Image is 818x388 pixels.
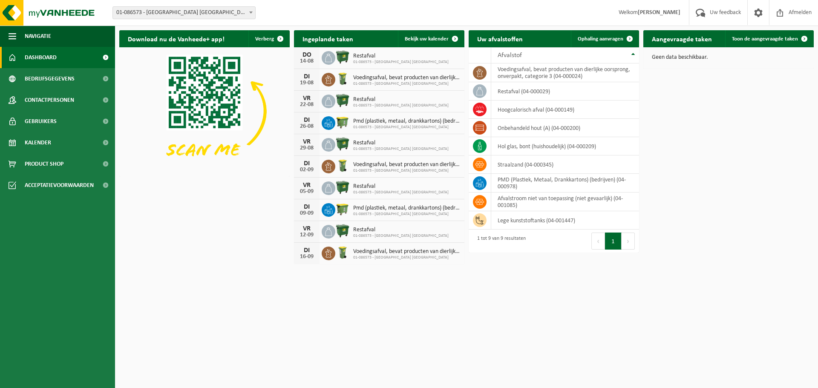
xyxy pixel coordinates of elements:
span: Pmd (plastiek, metaal, drankkartons) (bedrijven) [353,118,460,125]
h2: Uw afvalstoffen [469,30,531,47]
a: Bekijk uw kalender [398,30,464,47]
span: Navigatie [25,26,51,47]
span: Restafval [353,140,449,147]
span: Kalender [25,132,51,153]
p: Geen data beschikbaar. [652,55,805,60]
span: 01-086573 - [GEOGRAPHIC_DATA] [GEOGRAPHIC_DATA] [353,103,449,108]
button: Previous [591,233,605,250]
div: 19-08 [298,80,315,86]
span: 01-086573 - [GEOGRAPHIC_DATA] [GEOGRAPHIC_DATA] [353,81,460,86]
div: 14-08 [298,58,315,64]
img: WB-1100-HPE-GN-01 [335,93,350,108]
div: VR [298,138,315,145]
span: Restafval [353,183,449,190]
td: restafval (04-000029) [491,82,639,101]
td: straalzand (04-000345) [491,155,639,174]
strong: [PERSON_NAME] [638,9,680,16]
div: VR [298,182,315,189]
span: Acceptatievoorwaarden [25,175,94,196]
td: afvalstroom niet van toepassing (niet gevaarlijk) (04-001085) [491,193,639,211]
button: 1 [605,233,622,250]
img: WB-0140-HPE-GN-50 [335,72,350,86]
div: 16-09 [298,254,315,260]
img: WB-0140-HPE-GN-50 [335,245,350,260]
img: Download de VHEPlus App [119,47,290,175]
span: Bekijk uw kalender [405,36,449,42]
div: 26-08 [298,124,315,129]
div: DI [298,160,315,167]
a: Toon de aangevraagde taken [725,30,813,47]
span: 01-086573 - [GEOGRAPHIC_DATA] [GEOGRAPHIC_DATA] [353,190,449,195]
div: 29-08 [298,145,315,151]
span: 01-086573 - [GEOGRAPHIC_DATA] [GEOGRAPHIC_DATA] [353,212,460,217]
td: voedingsafval, bevat producten van dierlijke oorsprong, onverpakt, categorie 3 (04-000024) [491,63,639,82]
td: onbehandeld hout (A) (04-000200) [491,119,639,137]
div: 1 tot 9 van 9 resultaten [473,232,526,250]
div: DI [298,204,315,210]
span: 01-086573 - [GEOGRAPHIC_DATA] [GEOGRAPHIC_DATA] [353,60,449,65]
span: Voedingsafval, bevat producten van dierlijke oorsprong, onverpakt, categorie 3 [353,161,460,168]
span: 01-086573 - [GEOGRAPHIC_DATA] [GEOGRAPHIC_DATA] [353,168,460,173]
div: DI [298,117,315,124]
button: Next [622,233,635,250]
img: WB-1100-HPE-GN-50 [335,115,350,129]
span: Restafval [353,96,449,103]
td: hoogcalorisch afval (04-000149) [491,101,639,119]
div: 05-09 [298,189,315,195]
div: VR [298,225,315,232]
div: DO [298,52,315,58]
a: Ophaling aanvragen [571,30,638,47]
div: VR [298,95,315,102]
span: Restafval [353,53,449,60]
div: DI [298,73,315,80]
div: 02-09 [298,167,315,173]
h2: Aangevraagde taken [643,30,720,47]
span: 01-086573 - [GEOGRAPHIC_DATA] [GEOGRAPHIC_DATA] [353,125,460,130]
span: Restafval [353,227,449,233]
div: 22-08 [298,102,315,108]
span: Toon de aangevraagde taken [732,36,798,42]
span: Voedingsafval, bevat producten van dierlijke oorsprong, onverpakt, categorie 3 [353,248,460,255]
span: Contactpersonen [25,89,74,111]
span: Gebruikers [25,111,57,132]
div: 09-09 [298,210,315,216]
span: Afvalstof [498,52,522,59]
td: lege kunststoftanks (04-001447) [491,211,639,230]
img: WB-1100-HPE-GN-01 [335,224,350,238]
span: 01-086573 - SAINT-GOBAIN SOLAR GARD NV - ZULTE [113,7,255,19]
span: Bedrijfsgegevens [25,68,75,89]
div: 12-09 [298,232,315,238]
td: hol glas, bont (huishoudelijk) (04-000209) [491,137,639,155]
h2: Download nu de Vanheede+ app! [119,30,233,47]
span: Verberg [255,36,274,42]
span: 01-086573 - [GEOGRAPHIC_DATA] [GEOGRAPHIC_DATA] [353,255,460,260]
span: Ophaling aanvragen [578,36,623,42]
span: 01-086573 - [GEOGRAPHIC_DATA] [GEOGRAPHIC_DATA] [353,147,449,152]
span: Product Shop [25,153,63,175]
h2: Ingeplande taken [294,30,362,47]
img: WB-1100-HPE-GN-01 [335,50,350,64]
button: Verberg [248,30,289,47]
span: 01-086573 - SAINT-GOBAIN SOLAR GARD NV - ZULTE [112,6,256,19]
img: WB-0140-HPE-GN-50 [335,158,350,173]
span: Pmd (plastiek, metaal, drankkartons) (bedrijven) [353,205,460,212]
img: WB-1100-HPE-GN-01 [335,137,350,151]
img: WB-1100-HPE-GN-01 [335,180,350,195]
span: Voedingsafval, bevat producten van dierlijke oorsprong, onverpakt, categorie 3 [353,75,460,81]
td: PMD (Plastiek, Metaal, Drankkartons) (bedrijven) (04-000978) [491,174,639,193]
div: DI [298,247,315,254]
img: WB-1100-HPE-GN-50 [335,202,350,216]
span: Dashboard [25,47,57,68]
span: 01-086573 - [GEOGRAPHIC_DATA] [GEOGRAPHIC_DATA] [353,233,449,239]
